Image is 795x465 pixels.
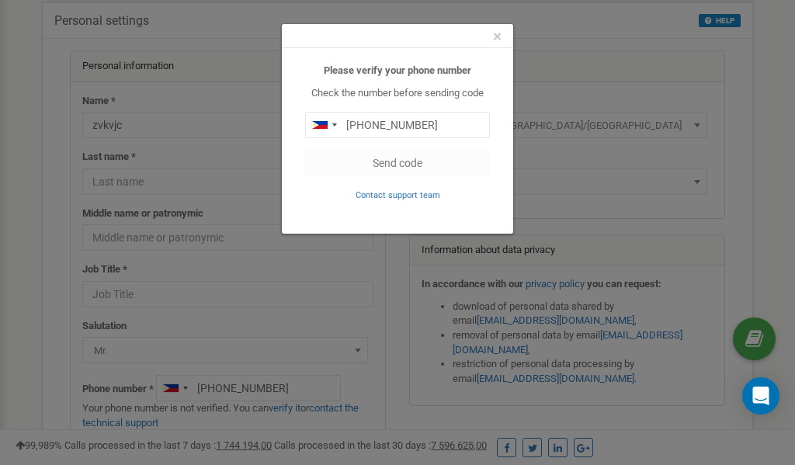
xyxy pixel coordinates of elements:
[742,377,779,415] div: Open Intercom Messenger
[324,64,471,76] b: Please verify your phone number
[493,27,502,46] span: ×
[305,86,490,101] p: Check the number before sending code
[306,113,342,137] div: Telephone country code
[493,29,502,45] button: Close
[305,150,490,176] button: Send code
[356,190,440,200] small: Contact support team
[356,189,440,200] a: Contact support team
[305,112,490,138] input: 0905 123 4567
